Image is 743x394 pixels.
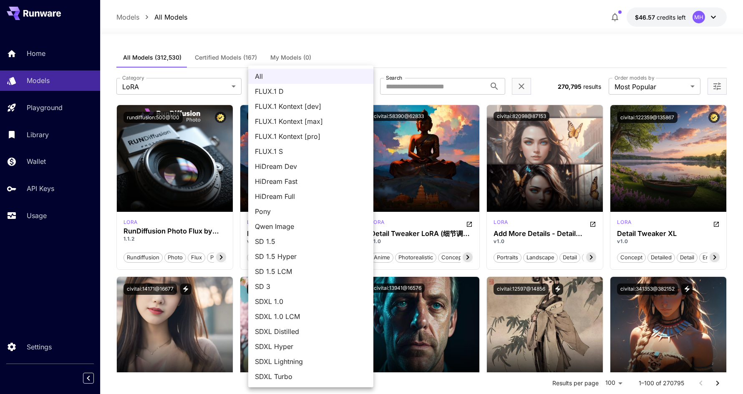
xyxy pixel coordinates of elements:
[255,206,367,216] span: Pony
[255,326,367,336] span: SDXL Distilled
[255,161,367,171] span: HiDream Dev
[255,341,367,351] span: SDXL Hyper
[255,221,367,231] span: Qwen Image
[255,356,367,366] span: SDXL Lightning
[255,191,367,201] span: HiDream Full
[255,71,367,81] span: All
[255,296,367,306] span: SDXL 1.0
[255,176,367,186] span: HiDream Fast
[255,86,367,96] span: FLUX.1 D
[255,236,367,246] span: SD 1.5
[255,101,367,111] span: FLUX.1 Kontext [dev]
[255,131,367,141] span: FLUX.1 Kontext [pro]
[255,311,367,321] span: SDXL 1.0 LCM
[255,371,367,381] span: SDXL Turbo
[255,251,367,261] span: SD 1.5 Hyper
[255,281,367,291] span: SD 3
[255,116,367,126] span: FLUX.1 Kontext [max]
[255,146,367,156] span: FLUX.1 S
[255,266,367,276] span: SD 1.5 LCM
